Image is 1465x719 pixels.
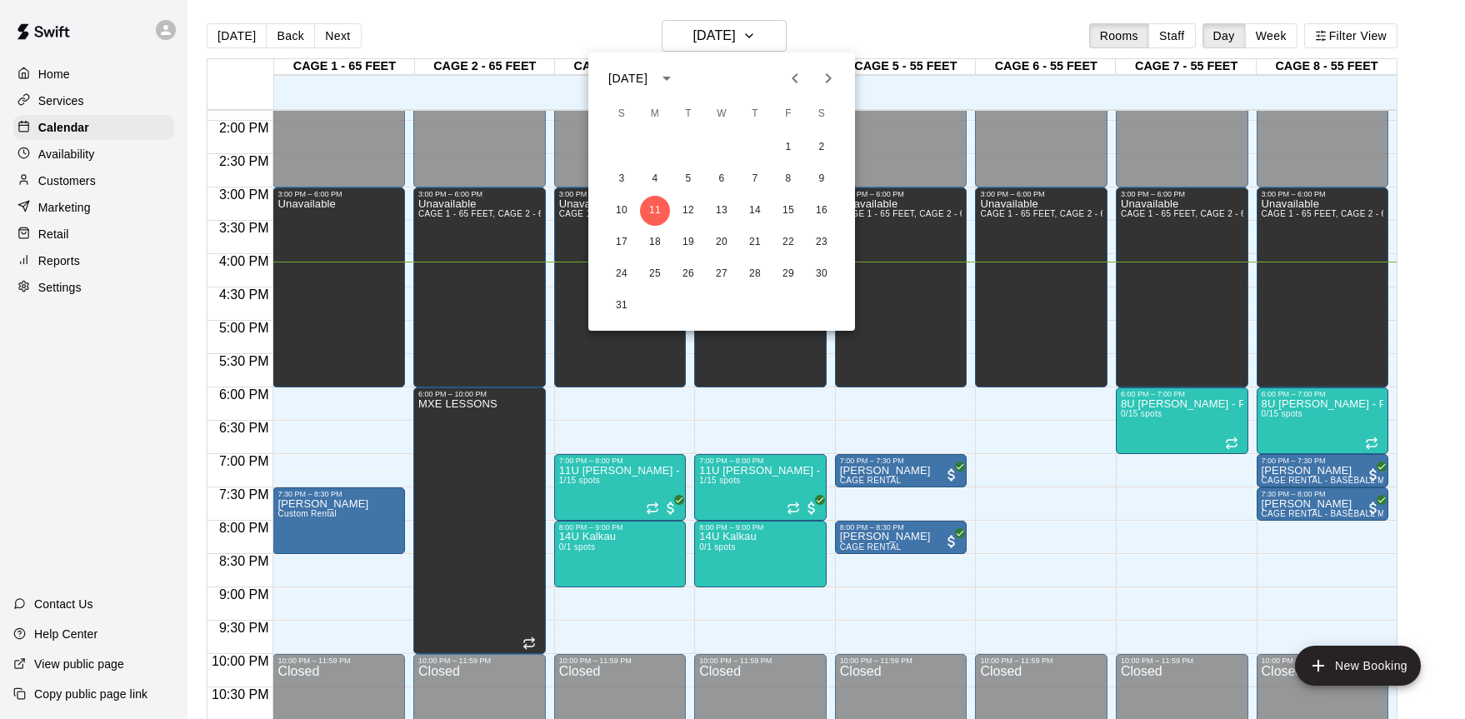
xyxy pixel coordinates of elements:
[740,227,770,257] button: 21
[652,64,681,92] button: calendar view is open, switch to year view
[673,196,703,226] button: 12
[707,227,737,257] button: 20
[673,227,703,257] button: 19
[673,259,703,289] button: 26
[640,97,670,131] span: Monday
[707,97,737,131] span: Wednesday
[640,227,670,257] button: 18
[707,196,737,226] button: 13
[807,132,837,162] button: 2
[807,97,837,131] span: Saturday
[640,259,670,289] button: 25
[773,227,803,257] button: 22
[607,227,637,257] button: 17
[707,164,737,194] button: 6
[607,196,637,226] button: 10
[773,259,803,289] button: 29
[807,196,837,226] button: 16
[740,196,770,226] button: 14
[607,97,637,131] span: Sunday
[812,62,845,95] button: Next month
[607,164,637,194] button: 3
[773,164,803,194] button: 8
[740,164,770,194] button: 7
[778,62,812,95] button: Previous month
[773,196,803,226] button: 15
[640,196,670,226] button: 11
[807,259,837,289] button: 30
[673,164,703,194] button: 5
[707,259,737,289] button: 27
[608,70,647,87] div: [DATE]
[640,164,670,194] button: 4
[607,291,637,321] button: 31
[773,132,803,162] button: 1
[740,259,770,289] button: 28
[673,97,703,131] span: Tuesday
[773,97,803,131] span: Friday
[607,259,637,289] button: 24
[807,164,837,194] button: 9
[740,97,770,131] span: Thursday
[807,227,837,257] button: 23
